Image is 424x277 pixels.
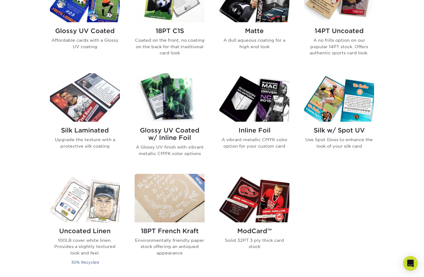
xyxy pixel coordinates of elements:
[50,136,120,149] p: Upgrade the texture with a protective silk coating
[135,237,205,256] p: Environmentally friendly paper stock offering an antiqued appearance
[189,174,205,192] img: New Product
[219,174,289,222] img: ModCard™ Trading Cards
[219,27,289,35] h2: Matte
[50,174,120,273] a: Uncoated Linen Trading Cards Uncoated Linen 100LB cover white linen. Provides a slightly textured...
[135,73,205,122] img: Glossy UV Coated w/ Inline Foil Trading Cards
[50,127,120,134] h2: Silk Laminated
[304,73,374,122] img: Silk w/ Spot UV Trading Cards
[219,73,289,122] img: Inline Foil Trading Cards
[219,37,289,50] p: A dull aqueous coating for a high end look
[50,27,120,35] h2: Glossy UV Coated
[135,27,205,35] h2: 18PT C1S
[219,136,289,149] p: A vibrant metallic CMYK color option for your custom card
[135,127,205,141] h2: Glossy UV Coated w/ Inline Foil
[50,174,120,222] img: Uncoated Linen Trading Cards
[50,73,120,166] a: Silk Laminated Trading Cards Silk Laminated Upgrade the texture with a protective silk coating
[304,136,374,149] p: Use Spot Gloss to enhance the look of your silk card
[219,127,289,134] h2: Inline Foil
[219,227,289,235] h2: ModCard™
[135,174,205,222] img: 18PT French Kraft Trading Cards
[304,127,374,134] h2: Silk w/ Spot UV
[219,237,289,250] p: Solid 32PT 3 ply thick card stock
[135,37,205,56] p: Coated on the front, no coating on the back for that traditional card look
[304,27,374,35] h2: 14PT Uncoated
[135,144,205,157] p: A Glossy UV finish with vibrant metallic CMYK color options
[50,73,120,122] img: Silk Laminated Trading Cards
[219,73,289,166] a: Inline Foil Trading Cards Inline Foil A vibrant metallic CMYK color option for your custom card
[71,260,99,265] small: 30% Recycled
[304,73,374,166] a: Silk w/ Spot UV Trading Cards Silk w/ Spot UV Use Spot Gloss to enhance the look of your silk card
[219,174,289,273] a: ModCard™ Trading Cards ModCard™ Solid 32PT 3 ply thick card stock
[50,237,120,256] p: 100LB cover white linen. Provides a slightly textured look and feel.
[50,37,120,50] p: Affordable cards with a Glossy UV coating
[135,227,205,235] h2: 18PT French Kraft
[304,37,374,56] p: A no frills option on our popular 14PT stock. Offers authentic sports card look.
[50,227,120,235] h2: Uncoated Linen
[135,174,205,273] a: 18PT French Kraft Trading Cards 18PT French Kraft Environmentally friendly paper stock offering a...
[403,256,418,271] div: Open Intercom Messenger
[135,73,205,166] a: Glossy UV Coated w/ Inline Foil Trading Cards Glossy UV Coated w/ Inline Foil A Glossy UV finish ...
